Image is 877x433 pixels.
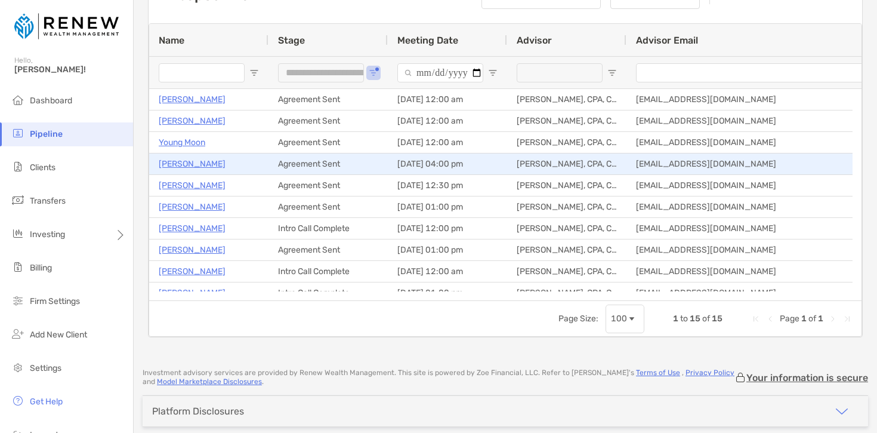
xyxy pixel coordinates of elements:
div: Agreement Sent [268,153,388,174]
div: [DATE] 12:00 pm [388,218,507,239]
p: [PERSON_NAME] [159,156,226,171]
div: Last Page [842,314,852,324]
div: Agreement Sent [268,132,388,153]
div: [PERSON_NAME], CPA, CFP® [507,239,626,260]
span: Pipeline [30,129,63,139]
div: First Page [751,314,761,324]
div: [PERSON_NAME], CPA, CFP® [507,89,626,110]
div: [PERSON_NAME], CPA, CFP® [507,153,626,174]
span: Meeting Date [397,35,458,46]
div: [PERSON_NAME], CPA, CFP® [507,132,626,153]
img: transfers icon [11,193,25,207]
a: [PERSON_NAME] [159,221,226,236]
span: 1 [818,314,823,324]
a: [PERSON_NAME] [159,285,226,300]
div: [DATE] 12:00 am [388,89,507,110]
span: Get Help [30,397,63,407]
a: [PERSON_NAME] [159,199,226,214]
a: [PERSON_NAME] [159,264,226,279]
span: of [702,314,710,324]
a: Privacy Policy [685,368,734,377]
img: firm-settings icon [11,293,25,308]
div: [PERSON_NAME], CPA, CFP® [507,175,626,196]
div: Page Size: [558,314,598,324]
div: [PERSON_NAME], CPA, CFP® [507,196,626,217]
p: Your information is secure [746,372,868,383]
img: get-help icon [11,394,25,408]
span: Firm Settings [30,296,80,306]
img: dashboard icon [11,93,25,107]
div: [DATE] 01:00 pm [388,196,507,217]
a: Model Marketplace Disclosures [157,377,262,386]
div: Agreement Sent [268,239,388,260]
a: [PERSON_NAME] [159,113,226,128]
span: 1 [801,314,807,324]
span: to [680,314,688,324]
div: [DATE] 12:00 am [388,261,507,282]
span: 1 [673,314,678,324]
div: Intro Call Complete [268,261,388,282]
img: clients icon [11,159,25,174]
div: Intro Call Complete [268,218,388,239]
img: billing icon [11,260,25,274]
div: Agreement Sent [268,89,388,110]
div: [DATE] 01:00 pm [388,282,507,303]
div: 100 [611,314,627,324]
div: Agreement Sent [268,196,388,217]
p: Investment advisory services are provided by Renew Wealth Management . This site is powered by Zo... [143,368,734,386]
div: [PERSON_NAME], CPA, CFP® [507,218,626,239]
span: [PERSON_NAME]! [14,65,126,75]
span: 15 [712,314,722,324]
span: 15 [690,314,700,324]
span: Name [159,35,184,46]
button: Open Filter Menu [488,68,498,78]
div: [DATE] 12:00 am [388,110,507,131]
div: [PERSON_NAME], CPA, CFP® [507,110,626,131]
span: Stage [278,35,305,46]
div: [PERSON_NAME], CPA, CFP® [507,261,626,282]
a: Terms of Use [636,368,680,377]
span: Transfers [30,196,66,206]
div: Page Size [606,305,644,333]
img: icon arrow [835,404,849,419]
span: Page [780,314,799,324]
img: investing icon [11,226,25,241]
a: [PERSON_NAME] [159,178,226,193]
span: of [808,314,816,324]
button: Open Filter Menu [249,68,259,78]
img: Zoe Logo [14,5,119,48]
a: [PERSON_NAME] [159,242,226,257]
div: [PERSON_NAME], CPA, CFP® [507,282,626,303]
span: Add New Client [30,330,87,340]
a: [PERSON_NAME] [159,92,226,107]
span: Settings [30,363,61,373]
span: Dashboard [30,96,72,106]
div: [DATE] 04:00 pm [388,153,507,174]
span: Billing [30,263,52,273]
a: Young Moon [159,135,205,150]
div: Platform Disclosures [152,406,244,417]
span: Clients [30,162,55,173]
div: Next Page [828,314,838,324]
div: Previous Page [765,314,775,324]
div: Agreement Sent [268,110,388,131]
input: Meeting Date Filter Input [397,63,483,82]
button: Open Filter Menu [369,68,378,78]
div: [DATE] 12:30 pm [388,175,507,196]
span: Advisor Email [636,35,698,46]
div: [DATE] 12:00 am [388,132,507,153]
span: Advisor [517,35,552,46]
div: [DATE] 01:00 pm [388,239,507,260]
span: Investing [30,229,65,239]
div: Intro Call Complete [268,282,388,303]
button: Open Filter Menu [607,68,617,78]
